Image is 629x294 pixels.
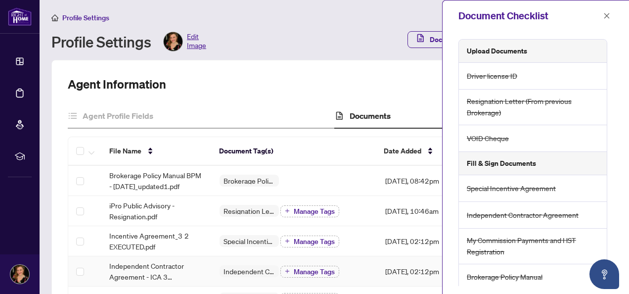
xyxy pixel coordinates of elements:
td: [DATE], 10:46am [377,196,482,226]
span: Independent Contractor Agreement [220,268,279,275]
span: Manage Tags [294,208,335,215]
span: Profile Settings [62,13,109,22]
span: iPro Public Advisory - Resignation.pdf [109,200,204,222]
span: home [51,14,58,21]
h4: Documents [350,110,391,122]
span: Document Checklist [430,32,494,48]
td: [DATE], 02:12pm [377,256,482,287]
div: Profile Settings [51,32,206,51]
button: Document Checklist [407,31,501,48]
span: plus [285,269,290,274]
span: Incentive Agreement_3 2 EXECUTED.pdf [109,230,204,252]
div: Document Checklist [458,8,600,23]
span: Date Added [384,146,421,156]
span: Special Incentive Agreement [220,238,279,245]
span: Brokerage Policy Manual [467,271,542,283]
span: Special Incentive Agreement [467,183,556,194]
img: Profile Icon [164,32,182,51]
h5: Fill & Sign Documents [467,158,536,169]
h2: Agent Information [68,76,166,92]
span: close [603,12,610,19]
td: [DATE], 08:42pm [377,166,482,196]
h5: Upload Documents [467,46,527,56]
button: Manage Tags [280,266,339,278]
span: plus [285,208,290,213]
img: logo [8,7,32,26]
span: VOID Cheque [467,133,509,144]
td: [DATE], 02:12pm [377,226,482,256]
span: Brokerage Policy Manual [220,177,279,184]
h4: Agent Profile Fields [83,110,153,122]
span: Independent Contractor Agreement - ICA 3 EXECUTED.pdf [109,260,204,282]
span: Resignation Letter (From previous Brokerage) [467,96,601,119]
span: Manage Tags [294,268,335,275]
button: Open asap [589,259,619,289]
span: Manage Tags [294,238,335,245]
span: Resignation Letter (From previous Brokerage) [220,207,279,214]
span: Independent Contractor Agreement [467,209,579,221]
img: Profile Icon [10,265,29,284]
th: Document Tag(s) [211,137,376,166]
span: Edit Image [187,32,206,51]
button: Manage Tags [280,236,339,247]
span: Driver license ID [467,70,517,82]
th: File Name [101,137,211,166]
span: File Name [109,146,141,156]
span: plus [285,239,290,244]
span: Brokerage Policy Manual BPM - [DATE]_updated1.pdf [109,170,204,192]
span: My Commission Payments and HST Registration [467,235,601,258]
th: Date Added [376,137,480,166]
button: Manage Tags [280,205,339,217]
